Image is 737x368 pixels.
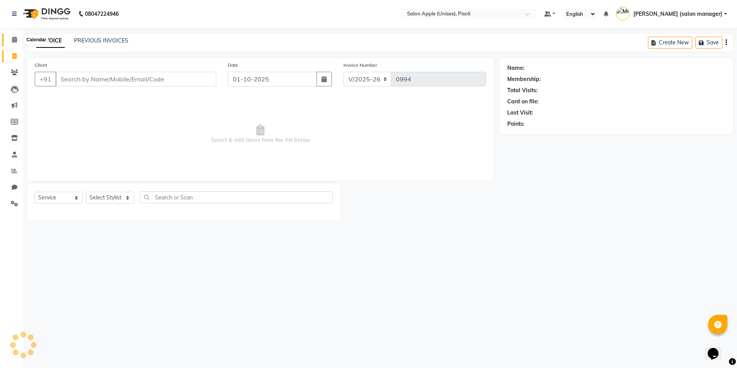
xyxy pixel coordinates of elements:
[507,75,541,83] div: Membership:
[507,86,538,95] div: Total Visits:
[56,72,216,86] input: Search by Name/Mobile/Email/Code
[507,120,525,128] div: Points:
[35,62,47,69] label: Client
[705,337,729,360] iframe: chat widget
[616,7,629,20] img: Mrs. Poonam Bansal (salon manager)
[35,96,486,173] span: Select & add items from the list below
[507,64,525,72] div: Name:
[74,37,128,44] a: PREVIOUS INVOICES
[24,35,48,44] div: Calendar
[35,72,56,86] button: +91
[648,37,692,49] button: Create New
[140,191,333,203] input: Search or Scan
[85,3,119,25] b: 08047224946
[343,62,377,69] label: Invoice Number
[695,37,722,49] button: Save
[228,62,238,69] label: Date
[20,3,72,25] img: logo
[507,98,539,106] div: Card on file:
[633,10,722,18] span: [PERSON_NAME] (salon manager)
[507,109,533,117] div: Last Visit:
